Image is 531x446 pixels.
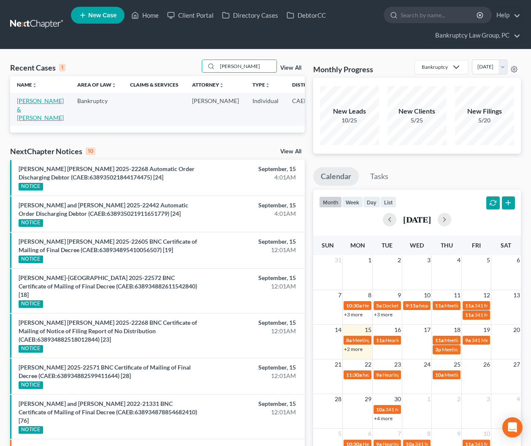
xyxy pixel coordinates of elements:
div: September, 15 [209,400,296,408]
div: 4:01AM [209,173,296,182]
span: Hearing for [PERSON_NAME] [PERSON_NAME] [363,302,469,309]
span: 15 [364,325,372,335]
h2: [DATE] [403,215,431,224]
div: NOTICE [19,300,43,308]
a: Directory Cases [218,8,282,23]
span: 30 [393,394,402,404]
a: View All [280,65,301,71]
span: 20 [512,325,521,335]
span: 3 [426,255,431,265]
span: 3p [435,346,441,353]
a: Calendar [313,167,359,186]
div: Recent Cases [10,63,65,73]
div: Open Intercom Messenger [502,417,523,438]
span: 31 [334,255,342,265]
span: 3 [486,394,491,404]
span: 4 [456,255,461,265]
span: 5 [486,255,491,265]
span: 341 Meeting for [PERSON_NAME] and [PERSON_NAME] [385,406,511,413]
div: Bankruptcy [422,63,448,71]
span: 9 [397,290,402,300]
a: +4 more [374,415,393,422]
span: Sat [501,242,511,249]
a: [PERSON_NAME] & [PERSON_NAME] [17,97,64,121]
span: 11a [435,337,444,343]
div: 12:01AM [209,282,296,291]
i: unfold_more [32,83,37,88]
div: 1 [59,64,65,71]
div: NOTICE [19,219,43,227]
div: New Filings [455,106,514,116]
a: Nameunfold_more [17,82,37,88]
span: 10a [435,372,444,378]
span: 12 [482,290,491,300]
span: 9a [465,337,471,343]
a: Help [492,8,520,23]
div: 12:01AM [209,246,296,254]
div: 12:01AM [209,372,296,380]
div: 10/25 [320,116,379,125]
h3: Monthly Progress [313,64,373,74]
button: month [319,196,342,208]
a: +2 more [344,346,363,352]
span: 18 [453,325,461,335]
div: September, 15 [209,274,296,282]
div: 12:01AM [209,408,296,416]
span: 11a [376,337,385,343]
span: 9:15a [406,302,418,309]
div: September, 15 [209,363,296,372]
td: [PERSON_NAME] [185,93,246,125]
span: 6 [516,255,521,265]
span: Meeting of Creditors for [PERSON_NAME] and [PERSON_NAME] [352,337,496,343]
span: 23 [393,359,402,370]
a: Typeunfold_more [252,82,270,88]
button: week [342,196,363,208]
span: hearing for [PERSON_NAME] and [PERSON_NAME] [PERSON_NAME] [363,372,518,378]
i: unfold_more [111,83,116,88]
span: 10 [482,429,491,439]
a: Tasks [363,167,396,186]
span: Thu [441,242,453,249]
span: 26 [482,359,491,370]
a: [PERSON_NAME] and [PERSON_NAME] 2025-22442 Automatic Order Discharging Debtor (CAEB:6389350219116... [19,201,188,217]
span: 6 [367,429,372,439]
span: 11a [465,312,474,318]
span: 27 [512,359,521,370]
div: 5/25 [387,116,447,125]
div: 4:01AM [209,209,296,218]
span: 22 [364,359,372,370]
a: [PERSON_NAME] [PERSON_NAME] 2025-22268 BNC Certificate of Mailing of Notice of Filing Report of N... [19,319,197,343]
div: 10 [86,147,95,155]
span: 8 [367,290,372,300]
span: 14 [334,325,342,335]
span: Hearing for [PERSON_NAME] [PERSON_NAME] [382,372,489,378]
td: Bankruptcy [70,93,123,125]
span: 24 [423,359,431,370]
span: 2 [397,255,402,265]
a: View All [280,149,301,155]
span: 5 [337,429,342,439]
span: 10:30a [346,302,362,309]
td: Individual [246,93,285,125]
a: Home [127,8,163,23]
button: list [380,196,396,208]
span: Wed [410,242,424,249]
a: Bankruptcy Law Group, PC [431,28,520,43]
span: 8 [426,429,431,439]
span: 11:30a [346,372,362,378]
a: DebtorCC [282,8,330,23]
div: September, 15 [209,165,296,173]
a: Client Portal [163,8,218,23]
span: Mon [350,242,365,249]
div: NextChapter Notices [10,146,95,156]
span: 2 [456,394,461,404]
span: 21 [334,359,342,370]
div: 12:01AM [209,327,296,335]
span: 17 [423,325,431,335]
span: 25 [453,359,461,370]
span: 11a [465,302,474,309]
i: unfold_more [265,83,270,88]
span: hearing for [PERSON_NAME] [PERSON_NAME] [419,302,525,309]
td: CAEB [285,93,327,125]
div: NOTICE [19,426,43,434]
